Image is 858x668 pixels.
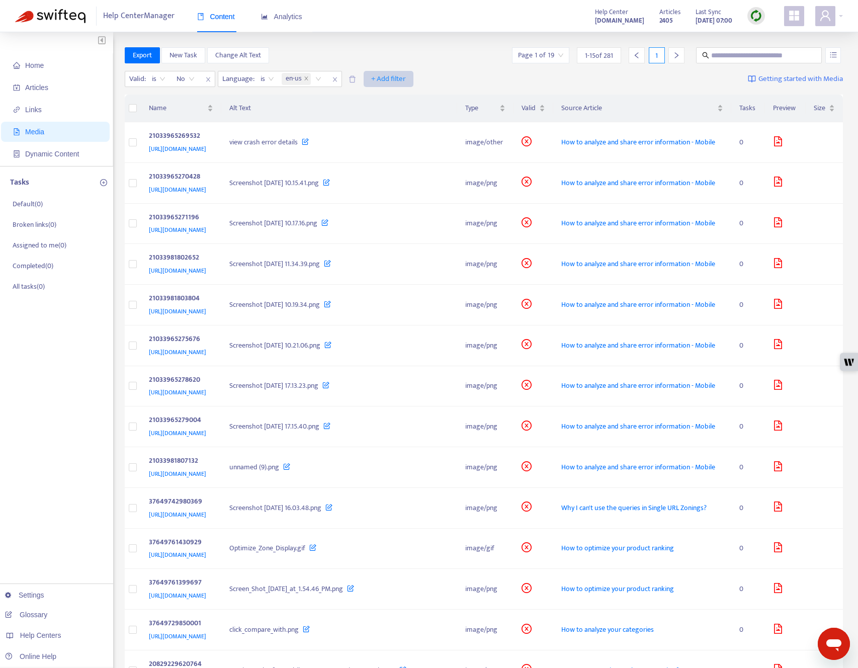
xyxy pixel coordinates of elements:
[739,137,757,148] div: 0
[5,591,44,599] a: Settings
[739,259,757,270] div: 0
[513,95,554,122] th: Valid
[773,542,783,552] span: file-image
[731,95,765,122] th: Tasks
[349,75,356,83] span: delete
[149,144,206,154] span: [URL][DOMAIN_NAME]
[773,421,783,431] span: file-image
[221,95,457,122] th: Alt Text
[561,258,715,270] span: How to analyze and share error information - Mobile
[133,50,152,61] span: Export
[739,624,757,635] div: 0
[457,163,513,204] td: image/png
[169,50,197,61] span: New Task
[229,421,319,432] span: Screenshot [DATE] 17.15.40.png
[229,502,321,514] span: Screenshot [DATE] 16.03.48.png
[25,106,42,114] span: Links
[286,73,302,85] span: en-us
[197,13,235,21] span: Content
[522,461,532,471] span: close-circle
[141,95,222,122] th: Name
[149,171,210,184] div: 21033965270428
[457,204,513,244] td: image/png
[25,83,48,92] span: Articles
[825,47,841,63] button: unordered-list
[229,136,298,148] span: view crash error details
[561,299,715,310] span: How to analyze and share error information - Mobile
[229,380,318,391] span: Screenshot [DATE] 17.13.23.png
[633,52,640,59] span: left
[561,340,715,351] span: How to analyze and share error information - Mobile
[773,339,783,349] span: file-image
[773,217,783,227] span: file-image
[818,628,850,660] iframe: Button to launch messaging window
[457,406,513,447] td: image/png
[748,71,843,87] a: Getting started with Media
[739,462,757,473] div: 0
[149,212,210,225] div: 21033965271196
[522,103,538,114] span: Valid
[659,15,673,26] strong: 2405
[522,624,532,634] span: close-circle
[20,631,61,639] span: Help Centers
[152,71,165,87] span: is
[522,542,532,552] span: close-circle
[261,13,268,20] span: area-chart
[739,503,757,514] div: 0
[149,103,206,114] span: Name
[15,9,85,23] img: Swifteq
[149,618,210,631] div: 37649729850001
[739,299,757,310] div: 0
[149,428,206,438] span: [URL][DOMAIN_NAME]
[149,591,206,601] span: [URL][DOMAIN_NAME]
[585,50,613,61] span: 1 - 15 of 281
[457,447,513,488] td: image/png
[595,15,644,26] a: [DOMAIN_NAME]
[806,95,843,122] th: Size
[13,199,43,209] p: Default ( 0 )
[149,414,210,428] div: 21033965279004
[149,374,210,387] div: 21033965278620
[457,529,513,569] td: image/gif
[13,62,20,69] span: home
[215,50,261,61] span: Change Alt Text
[522,502,532,512] span: close-circle
[457,610,513,650] td: image/png
[10,177,29,189] p: Tasks
[553,95,731,122] th: Source Article
[750,10,762,22] img: sync.dc5367851b00ba804db3.png
[149,266,206,276] span: [URL][DOMAIN_NAME]
[229,340,320,351] span: Screenshot [DATE] 10.21.06.png
[149,577,210,590] div: 37649761399697
[5,611,47,619] a: Glossary
[561,380,715,391] span: How to analyze and share error information - Mobile
[149,537,210,550] div: 37649761430929
[522,583,532,593] span: close-circle
[457,569,513,610] td: image/png
[561,136,715,148] span: How to analyze and share error information - Mobile
[25,128,44,136] span: Media
[457,488,513,529] td: image/png
[149,387,206,397] span: [URL][DOMAIN_NAME]
[149,185,206,195] span: [URL][DOMAIN_NAME]
[261,13,302,21] span: Analytics
[218,71,256,87] span: Language :
[696,7,721,18] span: Last Sync
[561,583,674,595] span: How to optimize your product ranking
[457,366,513,407] td: image/png
[304,76,309,82] span: close
[773,299,783,309] span: file-image
[561,421,715,432] span: How to analyze and share error information - Mobile
[149,496,210,509] div: 37649742980369
[773,258,783,268] span: file-image
[261,71,274,87] span: is
[13,219,56,230] p: Broken links ( 0 )
[522,136,532,146] span: close-circle
[149,510,206,520] span: [URL][DOMAIN_NAME]
[788,10,800,22] span: appstore
[5,652,56,660] a: Online Help
[522,380,532,390] span: close-circle
[13,261,53,271] p: Completed ( 0 )
[561,177,715,189] span: How to analyze and share error information - Mobile
[229,177,319,189] span: Screenshot [DATE] 10.15.41.png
